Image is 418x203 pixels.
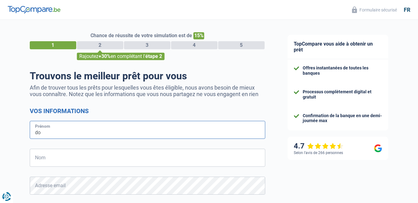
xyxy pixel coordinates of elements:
[288,35,388,59] div: TopCompare vous aide à obtenir un prêt
[124,41,170,49] div: 3
[303,89,382,100] div: Processus complètement digital et gratuit
[348,5,401,15] button: Formulaire sécurisé
[77,41,123,49] div: 2
[8,6,60,13] img: TopCompare Logo
[90,33,192,38] span: Chance de réussite de votre simulation est de
[77,53,165,60] div: Rajoutez en complétant l'
[171,41,218,49] div: 4
[30,41,76,49] div: 1
[294,151,343,155] div: Selon l’avis de 266 personnes
[193,32,204,39] span: 15%
[404,7,410,13] div: fr
[30,107,265,115] h2: Vos informations
[303,65,382,76] div: Offres instantanées de toutes les banques
[294,142,344,151] div: 4.7
[30,84,265,97] p: Afin de trouver tous les prêts pour lesquelles vous êtes éligible, nous avons besoin de mieux vou...
[218,41,265,49] div: 5
[303,113,382,124] div: Confirmation de la banque en une demi-journée max
[30,70,265,82] h1: Trouvons le meilleur prêt pour vous
[145,53,162,59] span: étape 2
[99,53,111,59] span: +30%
